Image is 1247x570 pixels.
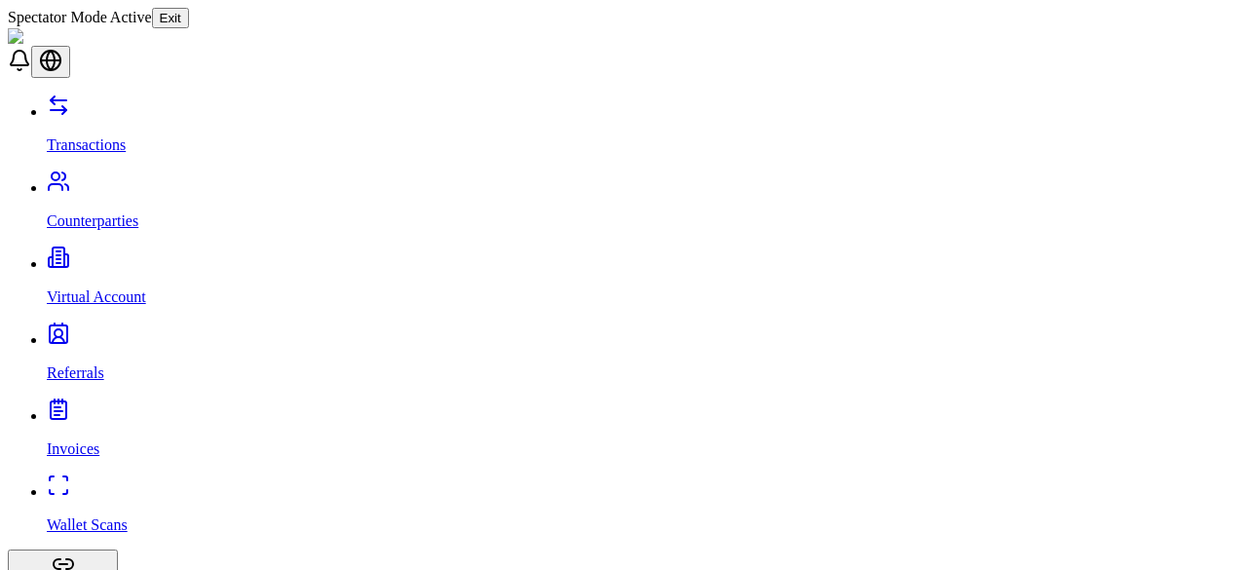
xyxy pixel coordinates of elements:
p: Wallet Scans [47,516,1239,534]
p: Invoices [47,440,1239,458]
a: Virtual Account [47,255,1239,306]
img: ShieldPay Logo [8,28,124,46]
a: Referrals [47,331,1239,382]
p: Transactions [47,136,1239,154]
a: Invoices [47,407,1239,458]
button: Exit [152,8,189,28]
p: Virtual Account [47,288,1239,306]
p: Referrals [47,364,1239,382]
a: Counterparties [47,179,1239,230]
span: Spectator Mode Active [8,9,152,25]
p: Counterparties [47,212,1239,230]
a: Transactions [47,103,1239,154]
a: Wallet Scans [47,483,1239,534]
